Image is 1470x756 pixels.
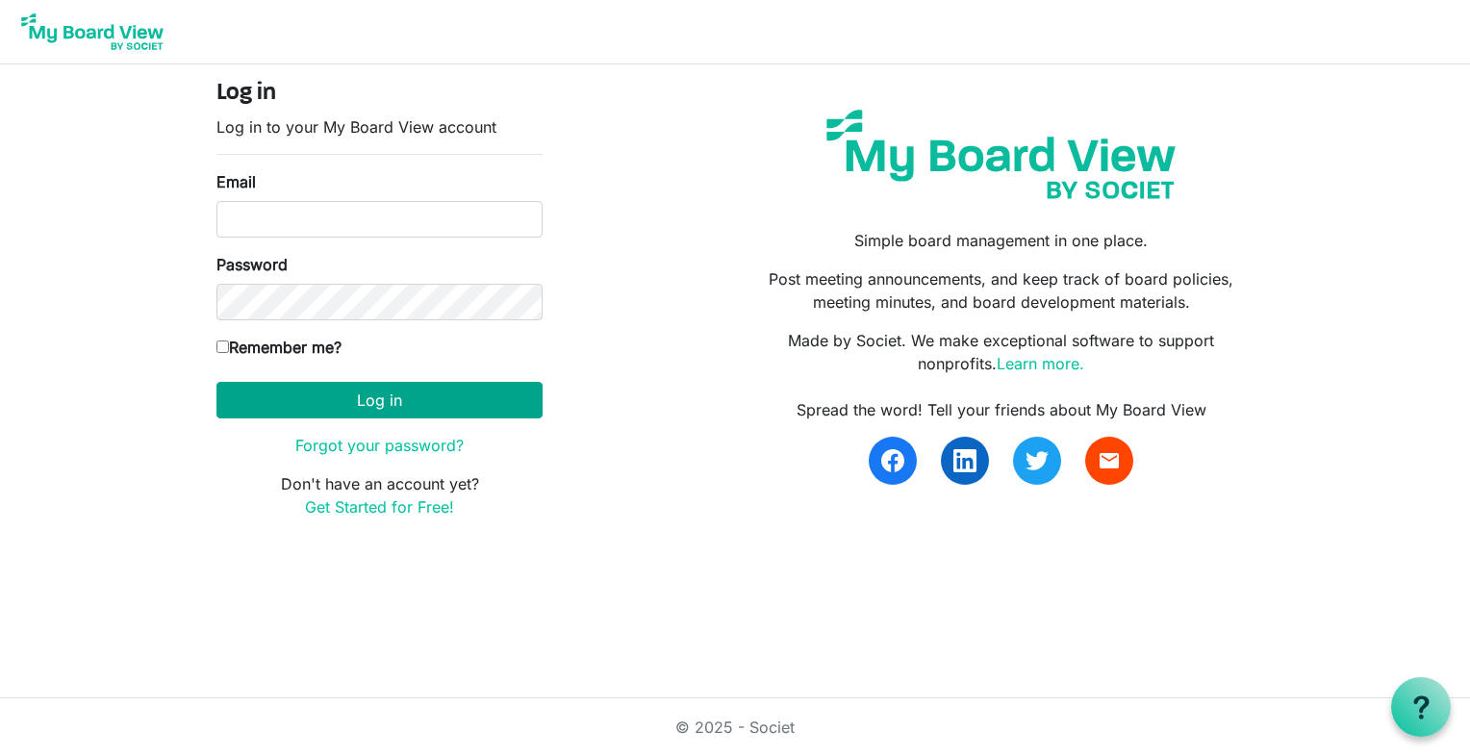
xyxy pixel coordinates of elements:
[749,229,1254,252] p: Simple board management in one place.
[953,449,976,472] img: linkedin.svg
[749,267,1254,314] p: Post meeting announcements, and keep track of board policies, meeting minutes, and board developm...
[812,95,1190,214] img: my-board-view-societ.svg
[216,340,229,353] input: Remember me?
[1098,449,1121,472] span: email
[216,472,543,518] p: Don't have an account yet?
[675,718,795,737] a: © 2025 - Societ
[997,354,1084,373] a: Learn more.
[305,497,454,517] a: Get Started for Free!
[216,336,342,359] label: Remember me?
[1026,449,1049,472] img: twitter.svg
[216,382,543,418] button: Log in
[295,436,464,455] a: Forgot your password?
[749,398,1254,421] div: Spread the word! Tell your friends about My Board View
[749,329,1254,375] p: Made by Societ. We make exceptional software to support nonprofits.
[216,115,543,139] p: Log in to your My Board View account
[15,8,169,56] img: My Board View Logo
[1085,437,1133,485] a: email
[216,170,256,193] label: Email
[881,449,904,472] img: facebook.svg
[216,80,543,108] h4: Log in
[216,253,288,276] label: Password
